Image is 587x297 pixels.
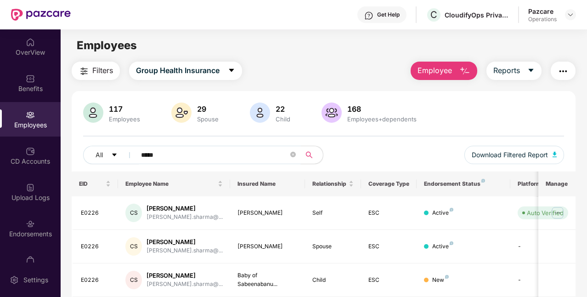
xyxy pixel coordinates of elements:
[118,171,230,196] th: Employee Name
[237,242,298,251] div: [PERSON_NAME]
[432,209,453,217] div: Active
[72,171,119,196] th: EID
[237,209,298,217] div: [PERSON_NAME]
[147,204,223,213] div: [PERSON_NAME]
[26,256,35,265] img: svg+xml;base64,PHN2ZyBpZD0iTXlfT3JkZXJzIiBkYXRhLW5hbWU9Ik15IE9yZGVycyIgeG1sbnM9Imh0dHA6Ly93d3cudz...
[26,219,35,228] img: svg+xml;base64,PHN2ZyBpZD0iRW5kb3JzZW1lbnRzIiB4bWxucz0iaHR0cDovL3d3dy53My5vcmcvMjAwMC9zdmciIHdpZH...
[493,65,520,76] span: Reports
[107,104,142,114] div: 117
[147,238,223,246] div: [PERSON_NAME]
[430,9,437,20] span: C
[79,66,90,77] img: svg+xml;base64,PHN2ZyB4bWxucz0iaHR0cDovL3d3dy53My5vcmcvMjAwMC9zdmciIHdpZHRoPSIyNCIgaGVpZ2h0PSIyNC...
[368,209,410,217] div: ESC
[26,147,35,156] img: svg+xml;base64,PHN2ZyBpZD0iQ0RfQWNjb3VudHMiIGRhdGEtbmFtZT0iQ0QgQWNjb3VudHMiIHhtbG5zPSJodHRwOi8vd3...
[237,271,298,289] div: Baby of Sabeenabanu...
[96,150,103,160] span: All
[26,183,35,192] img: svg+xml;base64,PHN2ZyBpZD0iVXBsb2FkX0xvZ3MiIGRhdGEtbmFtZT0iVXBsb2FkIExvZ3MiIHhtbG5zPSJodHRwOi8vd3...
[322,103,342,123] img: svg+xml;base64,PHN2ZyB4bWxucz0iaHR0cDovL3d3dy53My5vcmcvMjAwMC9zdmciIHhtbG5zOnhsaW5rPSJodHRwOi8vd3...
[368,276,410,285] div: ESC
[424,180,502,188] div: Endorsement Status
[418,65,452,76] span: Employee
[567,11,574,18] img: svg+xml;base64,PHN2ZyBpZD0iRHJvcGRvd24tMzJ4MzIiIHhtbG5zPSJodHRwOi8vd3d3LnczLm9yZy8yMDAwL3N2ZyIgd2...
[125,180,216,188] span: Employee Name
[72,62,120,80] button: Filters
[481,179,485,183] img: svg+xml;base64,PHN2ZyB4bWxucz0iaHR0cDovL3d3dy53My5vcmcvMjAwMC9zdmciIHdpZHRoPSI4IiBoZWlnaHQ9IjgiIH...
[510,230,576,263] td: -
[472,150,548,160] span: Download Filtered Report
[550,206,565,220] img: manageButton
[125,271,142,289] div: CS
[11,9,71,21] img: New Pazcare Logo
[125,237,142,256] div: CS
[107,115,142,123] div: Employees
[538,171,576,196] th: Manage
[345,104,418,114] div: 168
[445,275,449,279] img: svg+xml;base64,PHN2ZyB4bWxucz0iaHR0cDovL3d3dy53My5vcmcvMjAwMC9zdmciIHdpZHRoPSI4IiBoZWlnaHQ9IjgiIH...
[79,180,104,188] span: EID
[26,74,35,83] img: svg+xml;base64,PHN2ZyBpZD0iQmVuZWZpdHMiIHhtbG5zPSJodHRwOi8vd3d3LnczLm9yZy8yMDAwL3N2ZyIgd2lkdGg9Ij...
[111,152,118,159] span: caret-down
[368,242,410,251] div: ESC
[147,246,223,255] div: [PERSON_NAME].sharma@...
[345,115,418,123] div: Employees+dependents
[432,242,453,251] div: Active
[230,171,305,196] th: Insured Name
[312,276,354,285] div: Child
[195,104,220,114] div: 29
[558,66,569,77] img: svg+xml;base64,PHN2ZyB4bWxucz0iaHR0cDovL3d3dy53My5vcmcvMjAwMC9zdmciIHdpZHRoPSIyNCIgaGVpZ2h0PSIyNC...
[290,152,296,157] span: close-circle
[81,242,111,251] div: E0226
[83,146,139,164] button: Allcaret-down
[147,271,223,280] div: [PERSON_NAME]
[527,208,564,217] div: Auto Verified
[83,103,103,123] img: svg+xml;base64,PHN2ZyB4bWxucz0iaHR0cDovL3d3dy53My5vcmcvMjAwMC9zdmciIHhtbG5zOnhsaW5rPSJodHRwOi8vd3...
[26,110,35,120] img: svg+xml;base64,PHN2ZyBpZD0iRW1wbG95ZWVzIiB4bWxucz0iaHR0cDovL3d3dy53My5vcmcvMjAwMC9zdmciIHdpZHRoPS...
[129,62,242,80] button: Group Health Insurancecaret-down
[450,208,453,211] img: svg+xml;base64,PHN2ZyB4bWxucz0iaHR0cDovL3d3dy53My5vcmcvMjAwMC9zdmciIHdpZHRoPSI4IiBoZWlnaHQ9IjgiIH...
[81,209,111,217] div: E0226
[300,151,318,159] span: search
[274,104,292,114] div: 22
[411,62,477,80] button: Employee
[486,62,542,80] button: Reportscaret-down
[300,146,323,164] button: search
[445,11,509,19] div: CloudifyOps Private Limited
[147,213,223,222] div: [PERSON_NAME].sharma@...
[136,65,220,76] span: Group Health Insurance
[312,180,347,188] span: Relationship
[528,7,557,16] div: Pazcare
[377,11,400,18] div: Get Help
[553,152,557,157] img: svg+xml;base64,PHN2ZyB4bWxucz0iaHR0cDovL3d3dy53My5vcmcvMjAwMC9zdmciIHhtbG5zOnhsaW5rPSJodHRwOi8vd3...
[77,39,137,52] span: Employees
[92,65,113,76] span: Filters
[26,38,35,47] img: svg+xml;base64,PHN2ZyBpZD0iSG9tZSIgeG1sbnM9Imh0dHA6Ly93d3cudzMub3JnLzIwMDAvc3ZnIiB3aWR0aD0iMjAiIG...
[290,151,296,160] span: close-circle
[250,103,270,123] img: svg+xml;base64,PHN2ZyB4bWxucz0iaHR0cDovL3d3dy53My5vcmcvMjAwMC9zdmciIHhtbG5zOnhsaW5rPSJodHRwOi8vd3...
[459,66,470,77] img: svg+xml;base64,PHN2ZyB4bWxucz0iaHR0cDovL3d3dy53My5vcmcvMjAwMC9zdmciIHhtbG5zOnhsaW5rPSJodHRwOi8vd3...
[464,146,564,164] button: Download Filtered Report
[228,67,235,75] span: caret-down
[147,280,223,289] div: [PERSON_NAME].sharma@...
[171,103,192,123] img: svg+xml;base64,PHN2ZyB4bWxucz0iaHR0cDovL3d3dy53My5vcmcvMjAwMC9zdmciIHhtbG5zOnhsaW5rPSJodHRwOi8vd3...
[450,241,453,245] img: svg+xml;base64,PHN2ZyB4bWxucz0iaHR0cDovL3d3dy53My5vcmcvMjAwMC9zdmciIHdpZHRoPSI4IiBoZWlnaHQ9IjgiIH...
[528,16,557,23] div: Operations
[305,171,361,196] th: Relationship
[518,180,568,188] div: Platform Status
[125,204,142,222] div: CS
[432,276,449,285] div: New
[312,242,354,251] div: Spouse
[361,171,417,196] th: Coverage Type
[10,275,19,285] img: svg+xml;base64,PHN2ZyBpZD0iU2V0dGluZy0yMHgyMCIgeG1sbnM9Imh0dHA6Ly93d3cudzMub3JnLzIwMDAvc3ZnIiB3aW...
[274,115,292,123] div: Child
[81,276,111,285] div: E0226
[195,115,220,123] div: Spouse
[364,11,373,20] img: svg+xml;base64,PHN2ZyBpZD0iSGVscC0zMngzMiIgeG1sbnM9Imh0dHA6Ly93d3cudzMub3JnLzIwMDAvc3ZnIiB3aWR0aD...
[510,263,576,297] td: -
[527,67,535,75] span: caret-down
[21,275,51,285] div: Settings
[312,209,354,217] div: Self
